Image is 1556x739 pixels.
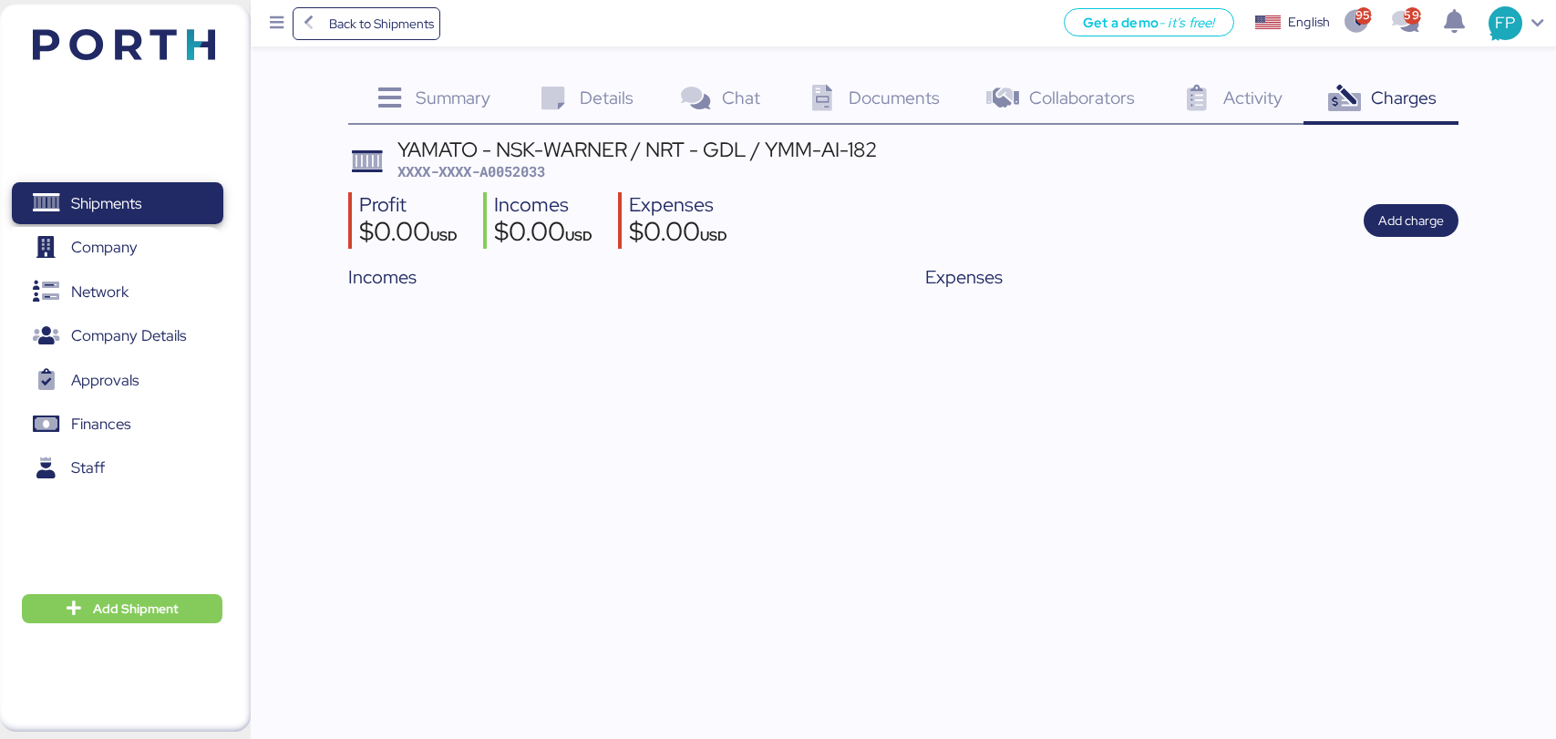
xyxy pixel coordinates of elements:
[12,447,223,489] a: Staff
[1495,11,1515,35] span: FP
[12,315,223,357] a: Company Details
[397,162,545,180] span: XXXX-XXXX-A0052033
[416,86,490,109] span: Summary
[12,182,223,224] a: Shipments
[849,86,940,109] span: Documents
[1378,210,1444,231] span: Add charge
[71,190,141,217] span: Shipments
[329,13,434,35] span: Back to Shipments
[1029,86,1135,109] span: Collaborators
[1288,13,1330,32] div: English
[722,86,760,109] span: Chat
[359,192,458,219] div: Profit
[12,359,223,401] a: Approvals
[22,594,222,623] button: Add Shipment
[494,192,593,219] div: Incomes
[1364,204,1458,237] button: Add charge
[1371,86,1437,109] span: Charges
[925,263,1458,291] div: Expenses
[629,192,727,219] div: Expenses
[12,271,223,313] a: Network
[700,227,727,244] span: USD
[629,219,727,250] div: $0.00
[71,234,138,261] span: Company
[71,455,105,481] span: Staff
[348,263,881,291] div: Incomes
[262,8,293,39] button: Menu
[397,139,877,159] div: YAMATO - NSK-WARNER / NRT - GDL / YMM-AI-182
[71,279,129,305] span: Network
[12,227,223,269] a: Company
[71,411,130,437] span: Finances
[1223,86,1283,109] span: Activity
[93,598,179,620] span: Add Shipment
[359,219,458,250] div: $0.00
[293,7,441,40] a: Back to Shipments
[12,404,223,446] a: Finances
[430,227,458,244] span: USD
[71,367,139,394] span: Approvals
[494,219,593,250] div: $0.00
[580,86,634,109] span: Details
[565,227,593,244] span: USD
[71,323,186,349] span: Company Details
